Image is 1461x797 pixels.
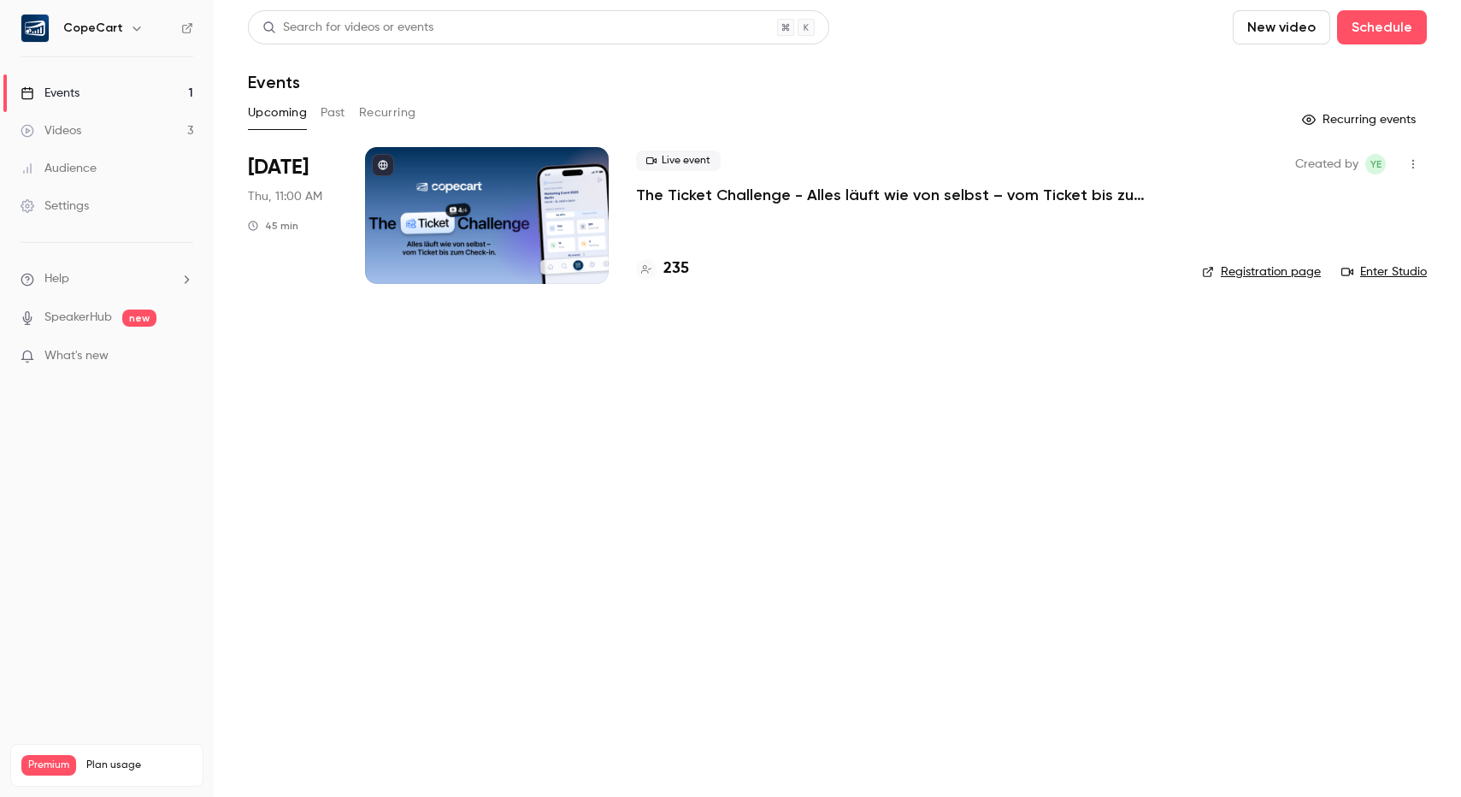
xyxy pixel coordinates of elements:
[248,72,300,92] h1: Events
[321,99,345,127] button: Past
[44,309,112,327] a: SpeakerHub
[1202,263,1321,280] a: Registration page
[21,160,97,177] div: Audience
[21,198,89,215] div: Settings
[21,122,81,139] div: Videos
[636,151,721,171] span: Live event
[248,147,338,284] div: Oct 9 Thu, 11:00 AM (Europe/Berlin)
[262,19,433,37] div: Search for videos or events
[44,347,109,365] span: What's new
[21,755,76,776] span: Premium
[63,20,123,37] h6: CopeCart
[1233,10,1330,44] button: New video
[248,154,309,181] span: [DATE]
[21,15,49,42] img: CopeCart
[86,759,192,772] span: Plan usage
[663,257,689,280] h4: 235
[636,185,1149,205] a: The Ticket Challenge - Alles läuft wie von selbst – vom Ticket bis zum Check-in
[21,270,193,288] li: help-dropdown-opener
[1370,154,1381,174] span: YE
[1294,106,1427,133] button: Recurring events
[1341,263,1427,280] a: Enter Studio
[44,270,69,288] span: Help
[122,310,156,327] span: new
[359,99,416,127] button: Recurring
[1365,154,1386,174] span: Yasamin Esfahani
[248,99,307,127] button: Upcoming
[248,219,298,233] div: 45 min
[248,188,322,205] span: Thu, 11:00 AM
[21,85,80,102] div: Events
[636,257,689,280] a: 235
[1295,154,1358,174] span: Created by
[173,349,193,364] iframe: Noticeable Trigger
[1337,10,1427,44] button: Schedule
